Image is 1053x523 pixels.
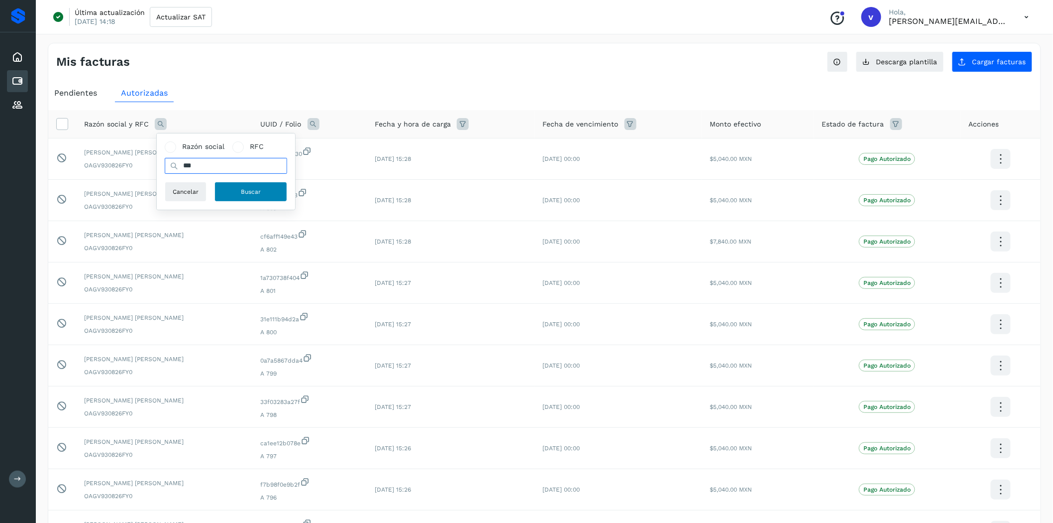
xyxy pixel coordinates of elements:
span: OAGV930826FY0 [84,450,245,459]
span: A 796 [261,493,359,502]
p: Última actualización [75,8,145,17]
span: [DATE] 15:26 [375,486,411,493]
span: [PERSON_NAME] [PERSON_NAME] [84,189,245,198]
h4: Mis facturas [56,55,130,69]
span: OAGV930826FY0 [84,492,245,501]
span: [DATE] 15:27 [375,403,411,410]
p: Pago Autorizado [863,238,911,245]
span: OAGV930826FY0 [84,409,245,418]
span: [PERSON_NAME] [PERSON_NAME] [84,313,245,322]
span: A 802 [261,245,359,254]
span: $7,840.00 MXN [710,238,752,245]
p: Pago Autorizado [863,197,911,204]
span: A 799 [261,369,359,378]
p: victor.romero@fidum.com.mx [889,16,1009,26]
span: [PERSON_NAME] [PERSON_NAME] [84,437,245,446]
span: $5,040.00 MXN [710,486,752,493]
span: $5,040.00 MXN [710,155,752,162]
span: Acciones [968,119,999,130]
span: Fecha y hora de carga [375,119,451,130]
div: Cuentas por pagar [7,70,28,92]
span: cf6aff149e43 [261,229,359,241]
span: f7b98f0e9b2f [261,477,359,489]
span: [DATE] 15:28 [375,197,411,204]
button: Cargar facturas [952,51,1033,72]
span: $5,040.00 MXN [710,403,752,410]
div: Proveedores [7,94,28,116]
span: [PERSON_NAME] [PERSON_NAME] [84,479,245,488]
span: 33f03283a27f [261,394,359,406]
span: A 798 [261,410,359,419]
span: [DATE] 00:00 [543,238,580,245]
span: ca1ee12b078e [261,436,359,448]
span: OAGV930826FY0 [84,244,245,253]
span: Autorizadas [121,88,168,98]
p: Pago Autorizado [863,445,911,452]
span: 676576df0b30 [261,146,359,158]
span: [PERSON_NAME] [PERSON_NAME] [84,231,245,240]
span: [DATE] 00:00 [543,279,580,286]
span: [DATE] 15:26 [375,445,411,452]
span: $5,040.00 MXN [710,279,752,286]
span: [DATE] 15:28 [375,155,411,162]
span: [DATE] 15:27 [375,362,411,369]
span: OAGV930826FY0 [84,161,245,170]
span: [DATE] 15:28 [375,238,411,245]
span: [PERSON_NAME] [PERSON_NAME] [84,355,245,364]
span: [DATE] 00:00 [543,403,580,410]
span: [DATE] 00:00 [543,155,580,162]
div: Inicio [7,46,28,68]
span: A 803 [261,204,359,213]
span: 188ff142bfd3 [261,188,359,200]
p: Pago Autorizado [863,362,911,369]
span: 1a730738f404 [261,270,359,282]
p: Pago Autorizado [863,486,911,493]
span: A 801 [261,286,359,295]
span: A 797 [261,452,359,461]
span: Razón social y RFC [84,119,149,130]
span: OAGV930826FY0 [84,368,245,377]
span: 0a7a5867dda4 [261,353,359,365]
span: [DATE] 00:00 [543,362,580,369]
span: Fecha de vencimiento [543,119,619,130]
span: $5,040.00 MXN [710,197,752,204]
span: Cargar facturas [972,58,1026,65]
span: OAGV930826FY0 [84,285,245,294]
button: Descarga plantilla [856,51,944,72]
span: [DATE] 00:00 [543,197,580,204]
span: $5,040.00 MXN [710,362,752,369]
span: OAGV930826FY0 [84,202,245,211]
p: Pago Autorizado [863,279,911,286]
span: $5,040.00 MXN [710,321,752,328]
span: [PERSON_NAME] [PERSON_NAME] [84,148,245,157]
span: [DATE] 15:27 [375,321,411,328]
span: 31e111b94d2a [261,312,359,324]
span: Actualizar SAT [156,13,206,20]
span: OAGV930826FY0 [84,326,245,335]
span: [DATE] 15:27 [375,279,411,286]
span: Estado de factura [822,119,884,130]
span: $5,040.00 MXN [710,445,752,452]
span: [DATE] 00:00 [543,486,580,493]
span: Pendientes [54,88,97,98]
span: Monto efectivo [710,119,761,130]
span: A 800 [261,328,359,337]
p: Pago Autorizado [863,403,911,410]
span: [PERSON_NAME] [PERSON_NAME] [84,272,245,281]
span: [DATE] 00:00 [543,445,580,452]
span: Descarga plantilla [876,58,938,65]
p: Pago Autorizado [863,155,911,162]
span: [DATE] 00:00 [543,321,580,328]
p: Hola, [889,8,1009,16]
span: A 804 [261,162,359,171]
p: [DATE] 14:18 [75,17,115,26]
button: Actualizar SAT [150,7,212,27]
p: Pago Autorizado [863,321,911,328]
span: UUID / Folio [261,119,302,130]
span: [PERSON_NAME] [PERSON_NAME] [84,396,245,405]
